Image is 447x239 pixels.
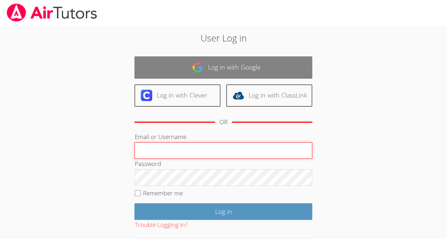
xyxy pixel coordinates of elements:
button: Trouble Logging In? [134,220,187,230]
h2: User Log in [103,31,344,45]
img: clever-logo-6eab21bc6e7a338710f1a6ff85c0baf02591cd810cc4098c63d3a4b26e2feb20.svg [141,90,152,101]
img: airtutors_banner-c4298cdbf04f3fff15de1276eac7730deb9818008684d7c2e4769d2f7ddbe033.png [6,4,98,22]
input: Log in [134,203,312,220]
img: classlink-logo-d6bb404cc1216ec64c9a2012d9dc4662098be43eaf13dc465df04b49fa7ab582.svg [233,90,244,101]
img: google-logo-50288ca7cdecda66e5e0955fdab243c47b7ad437acaf1139b6f446037453330a.svg [192,62,203,73]
a: Log in with Clever [134,84,220,107]
label: Remember me [143,189,183,197]
a: Log in with ClassLink [226,84,312,107]
div: OR [219,117,228,127]
label: Password [134,160,161,168]
a: Log in with Google [134,56,312,79]
label: Email or Username [134,133,186,141]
